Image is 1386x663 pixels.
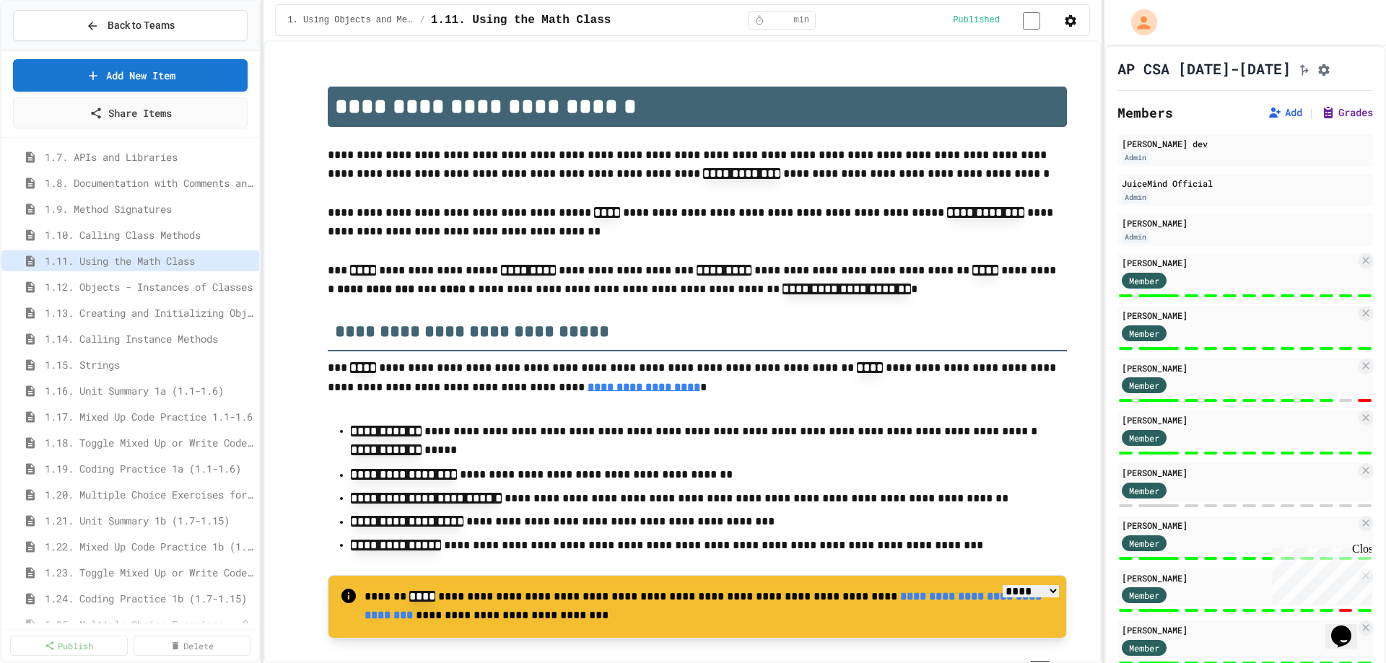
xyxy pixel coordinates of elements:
span: Member [1129,589,1159,602]
span: Member [1129,379,1159,392]
a: Delete [134,636,251,656]
button: Back to Teams [13,10,248,41]
div: My Account [1116,6,1161,39]
div: [PERSON_NAME] [1122,519,1356,532]
span: | [1308,104,1315,121]
span: 1.9. Method Signatures [45,201,253,216]
div: Unpublished [240,620,250,630]
a: Publish [10,636,128,656]
span: 1.14. Calling Instance Methods [45,331,253,346]
a: Add New Item [13,59,248,92]
button: Click to see fork details [1296,60,1311,77]
span: 1.8. Documentation with Comments and Preconditions [45,175,253,190]
span: Member [1129,537,1159,550]
div: Admin [1122,191,1149,203]
div: [PERSON_NAME] [1122,361,1356,374]
h2: Members [1117,102,1173,123]
span: 1.10. Calling Class Methods [45,227,253,242]
span: 1.13. Creating and Initializing Objects: Constructors [45,305,253,320]
span: 1.16. Unit Summary 1a (1.1-1.6) [45,383,253,398]
span: 1.18. Toggle Mixed Up or Write Code Practice 1.1-1.6 [45,435,253,450]
span: 1.7. APIs and Libraries [45,149,253,164]
div: JuiceMind Official [1122,177,1369,190]
button: Assignment Settings [1317,60,1331,77]
span: 1.24. Coding Practice 1b (1.7-1.15) [45,591,253,606]
div: Admin [1122,231,1149,243]
div: Chat with us now!Close [6,6,100,92]
div: [PERSON_NAME] [1122,413,1356,426]
div: [PERSON_NAME] [1122,256,1356,269]
span: 1.11. Using the Math Class [431,12,611,29]
div: [PERSON_NAME] [1122,309,1356,322]
div: [PERSON_NAME] [1122,466,1356,479]
div: Content is published and visible to students [953,11,1058,29]
div: [PERSON_NAME] [1122,623,1356,636]
input: publish toggle [1006,12,1058,30]
span: min [793,14,809,26]
button: Add [1268,105,1302,120]
div: [PERSON_NAME] [1122,571,1356,584]
span: 1.20. Multiple Choice Exercises for Unit 1a (1.1-1.6) [45,487,253,502]
span: 1.25. Multiple Choice Exercises for Unit 1b (1.9-1.15) [45,617,240,632]
h1: AP CSA [DATE]-[DATE] [1117,58,1291,79]
span: 1.21. Unit Summary 1b (1.7-1.15) [45,513,253,528]
span: Member [1129,431,1159,444]
div: [PERSON_NAME] [1122,216,1369,229]
span: Published [953,14,1000,26]
span: 1.15. Strings [45,357,253,372]
span: 1.17. Mixed Up Code Practice 1.1-1.6 [45,409,253,424]
span: 1. Using Objects and Methods [287,14,414,26]
span: / [420,14,425,26]
span: Member [1129,274,1159,287]
span: Member [1129,641,1159,654]
a: Share Items [13,97,248,128]
span: Member [1129,484,1159,497]
span: Back to Teams [108,18,175,33]
div: Admin [1122,152,1149,164]
iframe: chat widget [1266,543,1372,604]
span: 1.22. Mixed Up Code Practice 1b (1.7-1.15) [45,539,253,554]
span: 1.12. Objects - Instances of Classes [45,279,253,294]
span: 1.23. Toggle Mixed Up or Write Code Practice 1b (1.7-1.15) [45,565,253,580]
span: 1.19. Coding Practice 1a (1.1-1.6) [45,461,253,476]
div: [PERSON_NAME] dev [1122,137,1369,150]
span: 1.11. Using the Math Class [45,253,253,268]
iframe: chat widget [1325,605,1372,649]
button: Grades [1321,105,1373,120]
span: Member [1129,327,1159,340]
